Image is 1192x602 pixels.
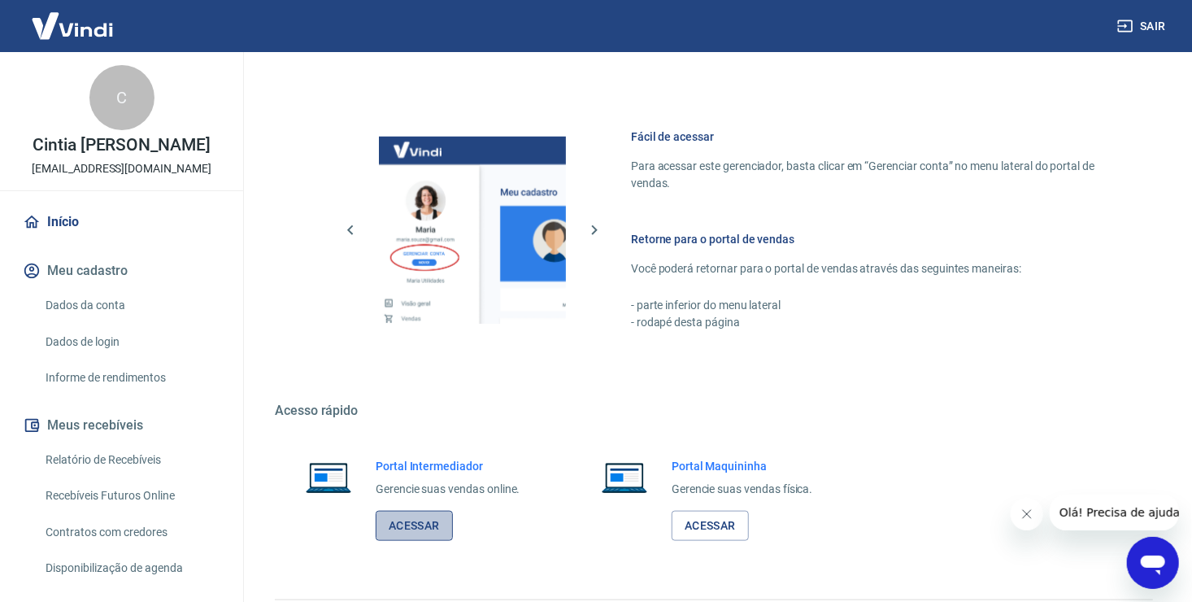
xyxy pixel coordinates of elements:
[10,11,137,24] span: Olá! Precisa de ajuda?
[672,481,813,498] p: Gerencie suas vendas física.
[376,481,520,498] p: Gerencie suas vendas online.
[631,260,1114,277] p: Você poderá retornar para o portal de vendas através das seguintes maneiras:
[39,289,224,322] a: Dados da conta
[20,253,224,289] button: Meu cadastro
[631,129,1114,145] h6: Fácil de acessar
[39,325,224,359] a: Dados de login
[39,443,224,477] a: Relatório de Recebíveis
[32,160,211,177] p: [EMAIL_ADDRESS][DOMAIN_NAME]
[1050,495,1179,530] iframe: Mensagem da empresa
[1011,498,1043,530] iframe: Fechar mensagem
[672,458,813,474] h6: Portal Maquininha
[20,1,125,50] img: Vindi
[39,479,224,513] a: Recebíveis Futuros Online
[631,158,1114,192] p: Para acessar este gerenciador, basta clicar em “Gerenciar conta” no menu lateral do portal de ven...
[672,511,749,541] a: Acessar
[39,361,224,395] a: Informe de rendimentos
[89,65,154,130] div: C
[20,408,224,443] button: Meus recebíveis
[590,458,659,497] img: Imagem de um notebook aberto
[631,231,1114,247] h6: Retorne para o portal de vendas
[376,511,453,541] a: Acessar
[631,314,1114,331] p: - rodapé desta página
[39,516,224,549] a: Contratos com credores
[1114,11,1172,41] button: Sair
[33,137,211,154] p: Cintia [PERSON_NAME]
[275,403,1153,419] h5: Acesso rápido
[379,137,566,324] img: Imagem da dashboard mostrando o botão de gerenciar conta na sidebar no lado esquerdo
[376,458,520,474] h6: Portal Intermediador
[1127,537,1179,589] iframe: Botão para abrir a janela de mensagens
[20,204,224,240] a: Início
[39,552,224,585] a: Disponibilização de agenda
[294,458,363,497] img: Imagem de um notebook aberto
[631,297,1114,314] p: - parte inferior do menu lateral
